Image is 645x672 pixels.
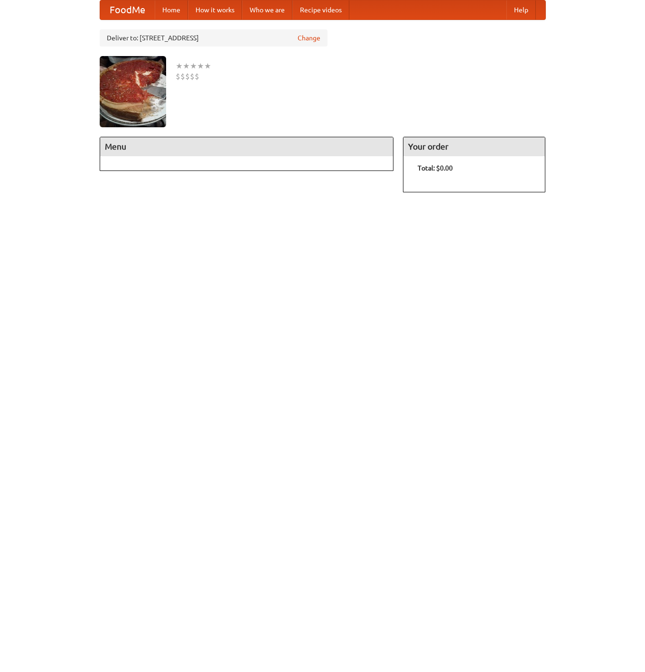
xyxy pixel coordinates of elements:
h4: Menu [100,137,393,156]
div: Deliver to: [STREET_ADDRESS] [100,29,327,47]
li: $ [195,71,199,82]
img: angular.jpg [100,56,166,127]
a: FoodMe [100,0,155,19]
li: $ [176,71,180,82]
a: Help [506,0,536,19]
li: ★ [183,61,190,71]
b: Total: $0.00 [418,164,453,172]
li: ★ [204,61,211,71]
li: $ [190,71,195,82]
li: ★ [176,61,183,71]
h4: Your order [403,137,545,156]
li: $ [180,71,185,82]
li: ★ [190,61,197,71]
a: Who we are [242,0,292,19]
a: Home [155,0,188,19]
a: Recipe videos [292,0,349,19]
a: How it works [188,0,242,19]
li: $ [185,71,190,82]
li: ★ [197,61,204,71]
a: Change [298,33,320,43]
